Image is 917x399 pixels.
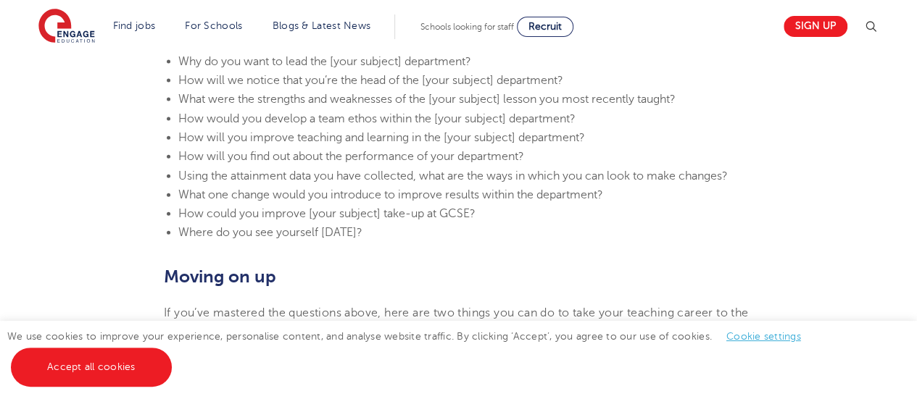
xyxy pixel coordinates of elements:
a: Sign up [784,16,847,37]
a: Recruit [517,17,573,37]
span: Recruit [528,21,562,32]
span: Using the attainment data you have collected, what are the ways in which you can look to make cha... [178,169,728,182]
span: We use cookies to improve your experience, personalise content, and analyse website traffic. By c... [7,331,816,372]
span: If you’ve mastered the questions above, here are two things you can do to take your teaching care... [164,306,748,338]
span: How will you find out about the performance of your department? [178,150,524,163]
span: How would you develop a team ethos within the [your subject] department? [178,112,576,125]
a: Accept all cookies [11,348,172,387]
span: How could you improve [your subject] take-up at GCSE? [178,207,476,220]
a: Find jobs [113,20,156,31]
a: For Schools [185,20,242,31]
span: What were the strengths and weaknesses of the [your subject] lesson you most recently taught? [178,93,676,106]
b: Moving on up [164,266,276,287]
span: Why do you want to lead the [your subject] department? [178,55,471,68]
a: Blogs & Latest News [273,20,371,31]
span: What one change would you introduce to improve results within the department? [178,188,603,201]
span: How will we notice that you’re the head of the [your subject] department? [178,74,563,87]
span: Where do you see yourself [DATE]? [178,226,362,239]
span: Schools looking for staff [420,22,514,32]
img: Engage Education [38,9,95,45]
span: How will you improve teaching and learning in the [your subject] department? [178,131,585,144]
a: Cookie settings [726,331,801,342]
